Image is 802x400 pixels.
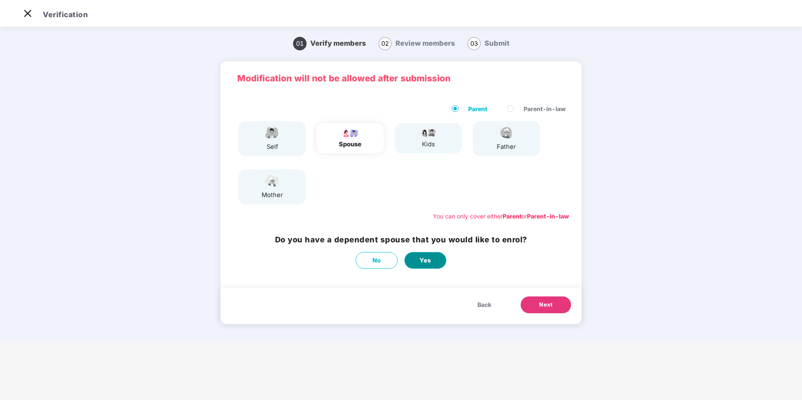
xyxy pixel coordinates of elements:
div: self [262,142,283,152]
span: 03 [467,37,481,50]
div: kids [418,140,439,149]
p: Modification will not be allowed after submission [237,72,565,86]
div: You can only cover either or [433,212,569,221]
div: father [496,142,517,152]
span: Parent-in-law [520,104,569,114]
span: No [372,256,381,265]
span: Parent [465,104,490,114]
span: Back [477,300,491,309]
span: Verify members [310,39,366,47]
div: spouse [339,140,362,149]
img: svg+xml;base64,PHN2ZyB4bWxucz0iaHR0cDovL3d3dy53My5vcmcvMjAwMC9zdmciIHdpZHRoPSI1NCIgaGVpZ2h0PSIzOC... [262,174,283,188]
img: svg+xml;base64,PHN2ZyB4bWxucz0iaHR0cDovL3d3dy53My5vcmcvMjAwMC9zdmciIHdpZHRoPSI3OS4wMzciIGhlaWdodD... [418,127,439,138]
div: mother [262,190,283,200]
span: Submit [485,39,509,47]
button: Next [521,296,571,313]
b: Parent [503,213,522,220]
span: 01 [293,37,307,50]
span: Review members [396,39,455,47]
span: Next [539,301,553,309]
button: No [356,252,398,269]
img: svg+xml;base64,PHN2ZyBpZD0iRmF0aGVyX2ljb24iIHhtbG5zPSJodHRwOi8vd3d3LnczLm9yZy8yMDAwL3N2ZyIgeG1sbn... [496,125,517,140]
button: Yes [404,252,446,269]
img: svg+xml;base64,PHN2ZyB4bWxucz0iaHR0cDovL3d3dy53My5vcmcvMjAwMC9zdmciIHdpZHRoPSI5Ny44OTciIGhlaWdodD... [340,127,361,138]
h3: Do you have a dependent spouse that you would like to enrol? [275,234,527,246]
span: Yes [419,256,431,265]
span: 02 [378,37,392,50]
img: svg+xml;base64,PHN2ZyBpZD0iRW1wbG95ZWVfbWFsZSIgeG1sbnM9Imh0dHA6Ly93d3cudzMub3JnLzIwMDAvc3ZnIiB3aW... [262,125,283,140]
button: Back [469,296,500,313]
b: Parent-in-law [527,213,569,220]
